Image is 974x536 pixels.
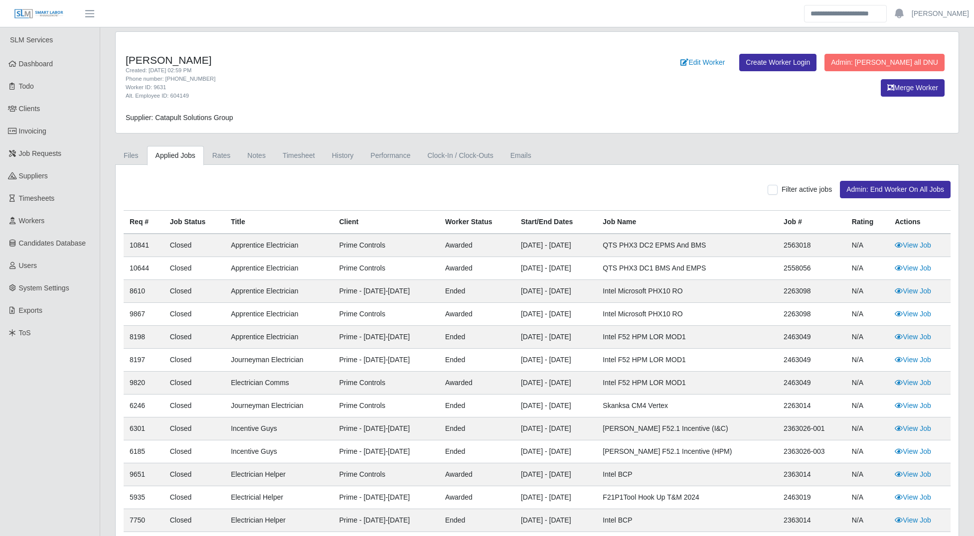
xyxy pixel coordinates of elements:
[225,372,333,395] td: Electrician Comms
[126,75,600,83] div: Phone number: [PHONE_NUMBER]
[124,303,164,326] td: 9867
[225,326,333,349] td: Apprentice Electrician
[778,417,846,440] td: 2363026-001
[333,417,439,440] td: Prime - [DATE]-[DATE]
[846,211,889,234] th: Rating
[846,440,889,463] td: N/A
[881,79,945,97] button: Merge Worker
[439,349,515,372] td: ended
[147,146,204,165] a: Applied Jobs
[164,326,225,349] td: Closed
[502,146,540,165] a: Emails
[333,257,439,280] td: Prime Controls
[225,417,333,440] td: Incentive Guys
[19,306,42,314] span: Exports
[895,516,931,524] a: View Job
[597,440,778,463] td: [PERSON_NAME] F52.1 Incentive (HPM)
[124,395,164,417] td: 6246
[778,303,846,326] td: 2263098
[324,146,362,165] a: History
[439,463,515,486] td: awarded
[19,217,45,225] span: Workers
[515,440,597,463] td: [DATE] - [DATE]
[274,146,324,165] a: Timesheet
[19,127,46,135] span: Invoicing
[597,395,778,417] td: Skanksa CM4 Vertex
[824,54,945,71] button: Admin: [PERSON_NAME] all DNU
[597,486,778,509] td: F21P1Tool Hook Up T&M 2024
[439,372,515,395] td: awarded
[124,440,164,463] td: 6185
[846,303,889,326] td: N/A
[333,326,439,349] td: Prime - [DATE]-[DATE]
[19,172,48,180] span: Suppliers
[597,417,778,440] td: [PERSON_NAME] F52.1 Incentive (I&C)
[333,372,439,395] td: Prime Controls
[439,303,515,326] td: awarded
[439,234,515,257] td: awarded
[19,149,62,157] span: Job Requests
[846,349,889,372] td: N/A
[225,280,333,303] td: Apprentice Electrician
[515,463,597,486] td: [DATE] - [DATE]
[124,463,164,486] td: 9651
[515,417,597,440] td: [DATE] - [DATE]
[124,234,164,257] td: 10841
[124,326,164,349] td: 8198
[164,486,225,509] td: Closed
[362,146,419,165] a: Performance
[164,234,225,257] td: Closed
[225,440,333,463] td: Incentive Guys
[846,257,889,280] td: N/A
[19,60,53,68] span: Dashboard
[124,372,164,395] td: 9820
[846,395,889,417] td: N/A
[419,146,501,165] a: Clock-In / Clock-Outs
[515,234,597,257] td: [DATE] - [DATE]
[515,303,597,326] td: [DATE] - [DATE]
[126,114,233,122] span: Supplier: Catapult Solutions Group
[889,211,951,234] th: Actions
[164,440,225,463] td: Closed
[895,493,931,501] a: View Job
[164,303,225,326] td: Closed
[225,509,333,532] td: Electrician Helper
[895,333,931,341] a: View Job
[895,447,931,455] a: View Job
[124,211,164,234] th: Req #
[895,379,931,387] a: View Job
[124,257,164,280] td: 10644
[895,402,931,409] a: View Job
[597,211,778,234] th: Job Name
[19,105,40,113] span: Clients
[439,509,515,532] td: ended
[239,146,274,165] a: Notes
[225,211,333,234] th: Title
[225,486,333,509] td: Electricial Helper
[124,486,164,509] td: 5935
[515,280,597,303] td: [DATE] - [DATE]
[778,440,846,463] td: 2363026-003
[778,234,846,257] td: 2563018
[515,509,597,532] td: [DATE] - [DATE]
[778,463,846,486] td: 2363014
[333,234,439,257] td: Prime Controls
[19,82,34,90] span: Todo
[10,36,53,44] span: SLM Services
[778,509,846,532] td: 2363014
[778,257,846,280] td: 2558056
[333,211,439,234] th: Client
[225,463,333,486] td: Electrician Helper
[126,92,600,100] div: Alt. Employee ID: 604149
[333,486,439,509] td: Prime - [DATE]-[DATE]
[164,280,225,303] td: Closed
[597,372,778,395] td: Intel F52 HPM LOR MOD1
[739,54,816,71] a: Create Worker Login
[846,280,889,303] td: N/A
[333,395,439,417] td: Prime Controls
[14,8,64,19] img: SLM Logo
[124,417,164,440] td: 6301
[225,234,333,257] td: Apprentice Electrician
[846,234,889,257] td: N/A
[204,146,239,165] a: Rates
